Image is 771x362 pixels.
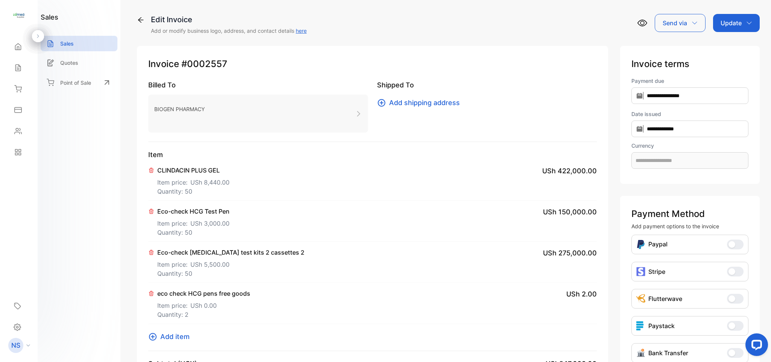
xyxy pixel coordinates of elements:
[157,187,230,196] p: Quantity: 50
[157,216,230,228] p: Item price:
[157,298,250,310] p: Item price:
[190,260,230,269] span: USh 5,500.00
[151,14,307,25] div: Edit Invoice
[157,166,230,175] p: CLINDACIN PLUS GEL
[631,222,748,230] p: Add payment options to the invoice
[655,14,706,32] button: Send via
[389,98,460,108] span: Add shipping address
[60,40,74,47] p: Sales
[631,142,748,150] label: Currency
[663,18,687,27] p: Send via
[566,289,597,299] span: USh 2.00
[190,301,217,310] span: USh 0.00
[377,80,597,90] p: Shipped To
[157,248,304,257] p: Eco-check [MEDICAL_DATA] test kits 2 cassettes 2
[377,98,464,108] button: Add shipping address
[636,267,645,276] img: icon
[41,55,117,70] a: Quotes
[148,331,194,342] button: Add item
[157,289,250,298] p: eco check HCG pens free goods
[648,267,665,276] p: Stripe
[542,166,597,176] span: USh 422,000.00
[60,79,91,87] p: Point of Sale
[157,310,250,319] p: Quantity: 2
[160,331,190,342] span: Add item
[157,207,230,216] p: Eco-check HCG Test Pen
[13,10,24,21] img: logo
[296,27,307,34] a: here
[543,248,597,258] span: USh 275,000.00
[636,348,645,357] img: Icon
[190,178,230,187] span: USh 8,440.00
[631,110,748,118] label: Date issued
[157,228,230,237] p: Quantity: 50
[648,240,668,249] p: Paypal
[181,57,227,71] span: #0002557
[154,104,205,115] p: BIOGEN PHARMACY
[636,321,645,330] img: icon
[713,14,760,32] button: Update
[648,321,675,330] p: Paystack
[41,74,117,91] a: Point of Sale
[148,80,368,90] p: Billed To
[631,57,748,71] p: Invoice terms
[41,12,58,22] h1: sales
[739,330,771,362] iframe: LiveChat chat widget
[648,348,688,357] p: Bank Transfer
[157,175,230,187] p: Item price:
[11,341,20,350] p: NS
[148,57,597,71] p: Invoice
[636,294,645,303] img: Icon
[543,207,597,217] span: USh 150,000.00
[721,18,742,27] p: Update
[190,219,230,228] span: USh 3,000.00
[157,257,304,269] p: Item price:
[648,294,682,303] p: Flutterwave
[631,207,748,221] p: Payment Method
[151,27,307,35] p: Add or modify business logo, address, and contact details
[41,36,117,51] a: Sales
[148,150,597,160] p: Item
[631,77,748,85] label: Payment due
[636,240,645,249] img: Icon
[157,269,304,278] p: Quantity: 50
[60,59,78,67] p: Quotes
